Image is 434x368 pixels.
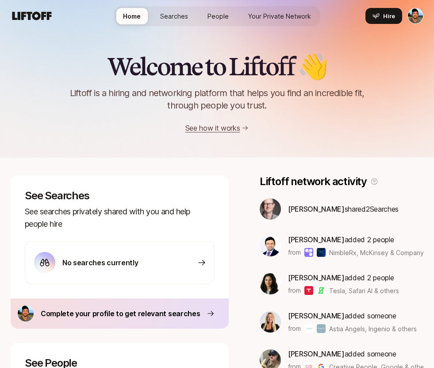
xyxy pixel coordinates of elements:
[260,198,281,220] img: 38265413_5a66_4abc_b3e5_8d96d609e730.jpg
[260,273,281,294] img: 61b2fa3b_add6_4243_8c3c_347653612046.jpg
[185,124,240,132] a: See how it works
[241,8,318,24] a: Your Private Network
[288,272,399,283] p: added 2 people
[153,8,195,24] a: Searches
[317,248,326,257] img: McKinsey & Company
[62,257,138,268] p: No searches currently
[304,286,313,295] img: Tesla
[288,273,345,282] span: [PERSON_NAME]
[288,235,345,244] span: [PERSON_NAME]
[383,12,395,20] span: Hire
[288,323,301,334] p: from
[304,324,313,333] img: Astia Angels
[288,310,417,322] p: added someone
[260,311,281,333] img: bd2c0845_c66c_4226_a200_03081f0cb6c3.jpg
[25,205,215,230] p: See searches privately shared with you and help people hire
[260,235,281,256] img: 0c2367a6_8799_40fe_9db6_e85e71a5cb5a.jpg
[317,324,326,333] img: Ingenio
[18,306,34,322] img: ACg8ocJ_cE9J5KGqvf-dvMGmzShdr8cWBkhu6O4llKwchOjtdHPXbDW-CA=s160-c
[288,247,301,258] p: from
[288,348,423,360] p: added someone
[304,248,313,257] img: NimbleRx
[329,324,417,333] span: Astia Angels, Ingenio & others
[59,87,376,112] p: Liftoff is a hiring and networking platform that helps you find an incredible fit, through people...
[365,8,402,24] button: Hire
[248,12,311,21] span: Your Private Network
[207,12,229,21] span: People
[317,286,326,295] img: Safari AI
[408,8,423,23] img: Sam Pierce Lolla
[116,8,148,24] a: Home
[329,286,399,295] span: Tesla, Safari AI & others
[107,53,327,80] h2: Welcome to Liftoff 👋
[260,175,367,188] p: Liftoff network activity
[288,205,345,213] span: [PERSON_NAME]
[288,311,345,320] span: [PERSON_NAME]
[41,308,200,319] p: Complete your profile to get relevant searches
[160,12,188,21] span: Searches
[288,203,399,215] p: shared 2 Search es
[200,8,236,24] a: People
[25,190,215,202] p: See Searches
[407,8,423,24] button: Sam Pierce Lolla
[288,285,301,296] p: from
[288,234,423,245] p: added 2 people
[288,349,345,358] span: [PERSON_NAME]
[123,12,141,21] span: Home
